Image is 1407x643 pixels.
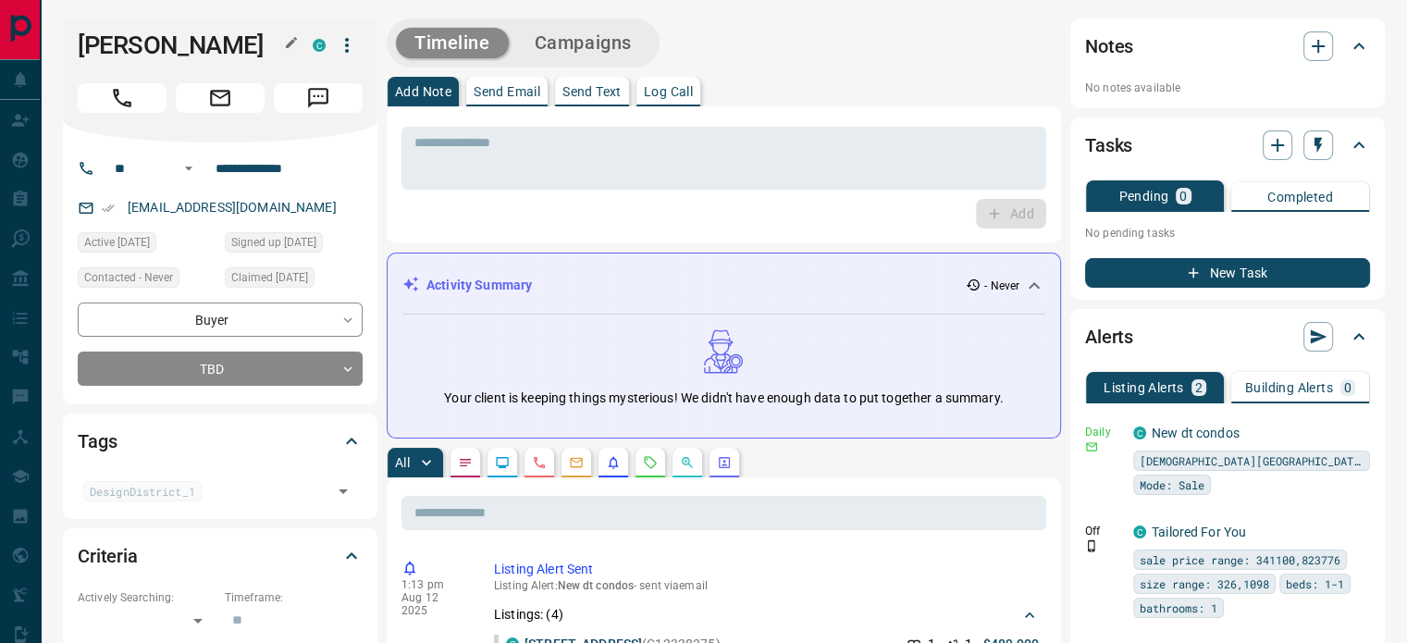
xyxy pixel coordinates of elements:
[78,232,216,258] div: Sun Apr 10 2022
[516,28,650,58] button: Campaigns
[330,478,356,504] button: Open
[1104,381,1184,394] p: Listing Alerts
[274,83,363,113] span: Message
[474,85,540,98] p: Send Email
[606,455,621,470] svg: Listing Alerts
[102,202,115,215] svg: Email Verified
[1140,599,1217,617] span: bathrooms: 1
[1152,426,1240,440] a: New dt condos
[396,28,509,58] button: Timeline
[225,232,363,258] div: Mon Aug 16 2021
[494,579,1039,592] p: Listing Alert : - sent via email
[644,85,693,98] p: Log Call
[78,419,363,464] div: Tags
[495,455,510,470] svg: Lead Browsing Activity
[78,83,167,113] span: Call
[401,578,466,591] p: 1:13 pm
[569,455,584,470] svg: Emails
[1085,539,1098,552] svg: Push Notification Only
[643,455,658,470] svg: Requests
[395,85,451,98] p: Add Note
[1152,525,1246,539] a: Tailored For You
[444,389,1003,408] p: Your client is keeping things mysterious! We didn't have enough data to put together a summary.
[1133,427,1146,439] div: condos.ca
[1140,550,1340,569] span: sale price range: 341100,823776
[1118,190,1168,203] p: Pending
[1267,191,1333,204] p: Completed
[1140,451,1364,470] span: [DEMOGRAPHIC_DATA][GEOGRAPHIC_DATA]
[176,83,265,113] span: Email
[84,268,173,287] span: Contacted - Never
[395,456,410,469] p: All
[1085,80,1370,96] p: No notes available
[225,589,363,606] p: Timeframe:
[562,85,622,98] p: Send Text
[1085,424,1122,440] p: Daily
[1085,24,1370,68] div: Notes
[231,233,316,252] span: Signed up [DATE]
[78,352,363,386] div: TBD
[1133,526,1146,538] div: condos.ca
[1195,381,1203,394] p: 2
[78,589,216,606] p: Actively Searching:
[494,598,1039,632] div: Listings: (4)
[426,276,532,295] p: Activity Summary
[1085,31,1133,61] h2: Notes
[494,560,1039,579] p: Listing Alert Sent
[78,427,117,456] h2: Tags
[401,591,466,617] p: Aug 12 2025
[1085,315,1370,359] div: Alerts
[84,233,150,252] span: Active [DATE]
[458,455,473,470] svg: Notes
[717,455,732,470] svg: Agent Actions
[1085,130,1132,160] h2: Tasks
[532,455,547,470] svg: Calls
[1140,575,1269,593] span: size range: 326,1098
[225,267,363,293] div: Mon Aug 16 2021
[1085,523,1122,539] p: Off
[402,268,1045,303] div: Activity Summary- Never
[1085,219,1370,247] p: No pending tasks
[1140,476,1204,494] span: Mode: Sale
[680,455,695,470] svg: Opportunities
[78,541,138,571] h2: Criteria
[494,605,563,624] p: Listings: ( 4 )
[128,200,337,215] a: [EMAIL_ADDRESS][DOMAIN_NAME]
[78,31,285,60] h1: [PERSON_NAME]
[1245,381,1333,394] p: Building Alerts
[1344,381,1351,394] p: 0
[1179,190,1187,203] p: 0
[984,278,1019,294] p: - Never
[78,534,363,578] div: Criteria
[1085,258,1370,288] button: New Task
[558,579,634,592] span: New dt condos
[1085,123,1370,167] div: Tasks
[1286,575,1344,593] span: beds: 1-1
[1085,440,1098,453] svg: Email
[78,303,363,337] div: Buyer
[178,157,200,179] button: Open
[313,39,326,52] div: condos.ca
[231,268,308,287] span: Claimed [DATE]
[1085,322,1133,352] h2: Alerts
